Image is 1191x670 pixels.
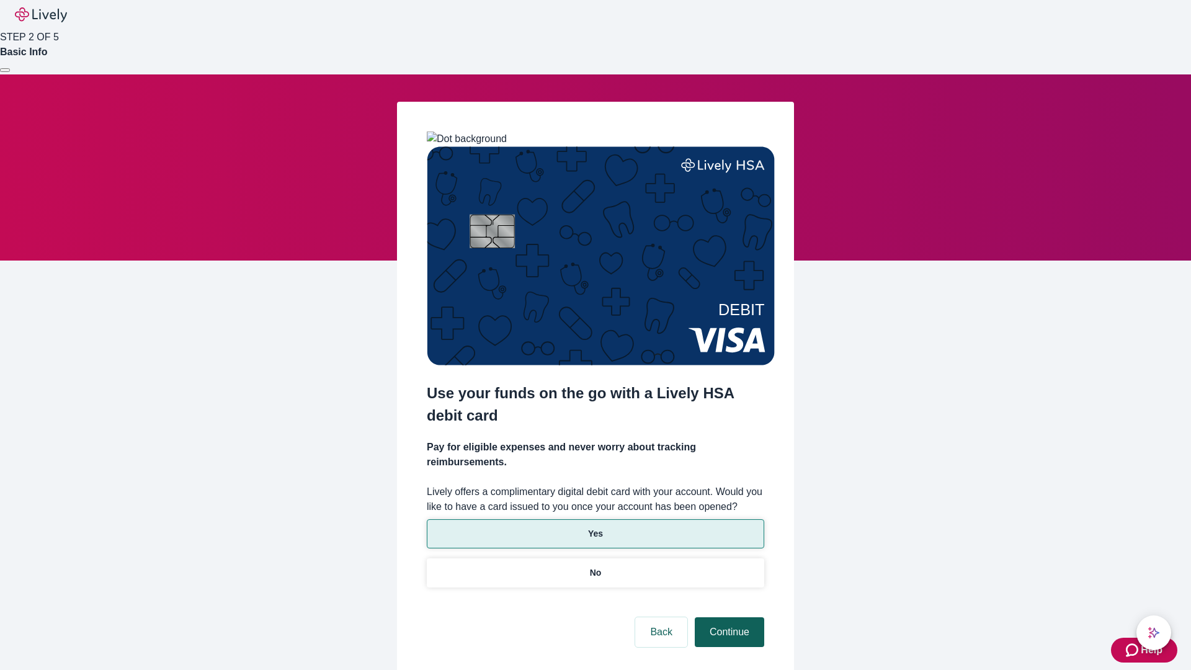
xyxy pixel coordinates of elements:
h2: Use your funds on the go with a Lively HSA debit card [427,382,764,427]
img: Dot background [427,132,507,146]
span: Help [1141,643,1162,658]
h4: Pay for eligible expenses and never worry about tracking reimbursements. [427,440,764,470]
button: No [427,558,764,587]
button: Yes [427,519,764,548]
svg: Lively AI Assistant [1148,627,1160,639]
button: Back [635,617,687,647]
p: Yes [588,527,603,540]
button: Continue [695,617,764,647]
svg: Zendesk support icon [1126,643,1141,658]
p: No [590,566,602,579]
img: Debit card [427,146,775,365]
label: Lively offers a complimentary digital debit card with your account. Would you like to have a card... [427,485,764,514]
button: Zendesk support iconHelp [1111,638,1177,663]
img: Lively [15,7,67,22]
button: chat [1136,615,1171,650]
